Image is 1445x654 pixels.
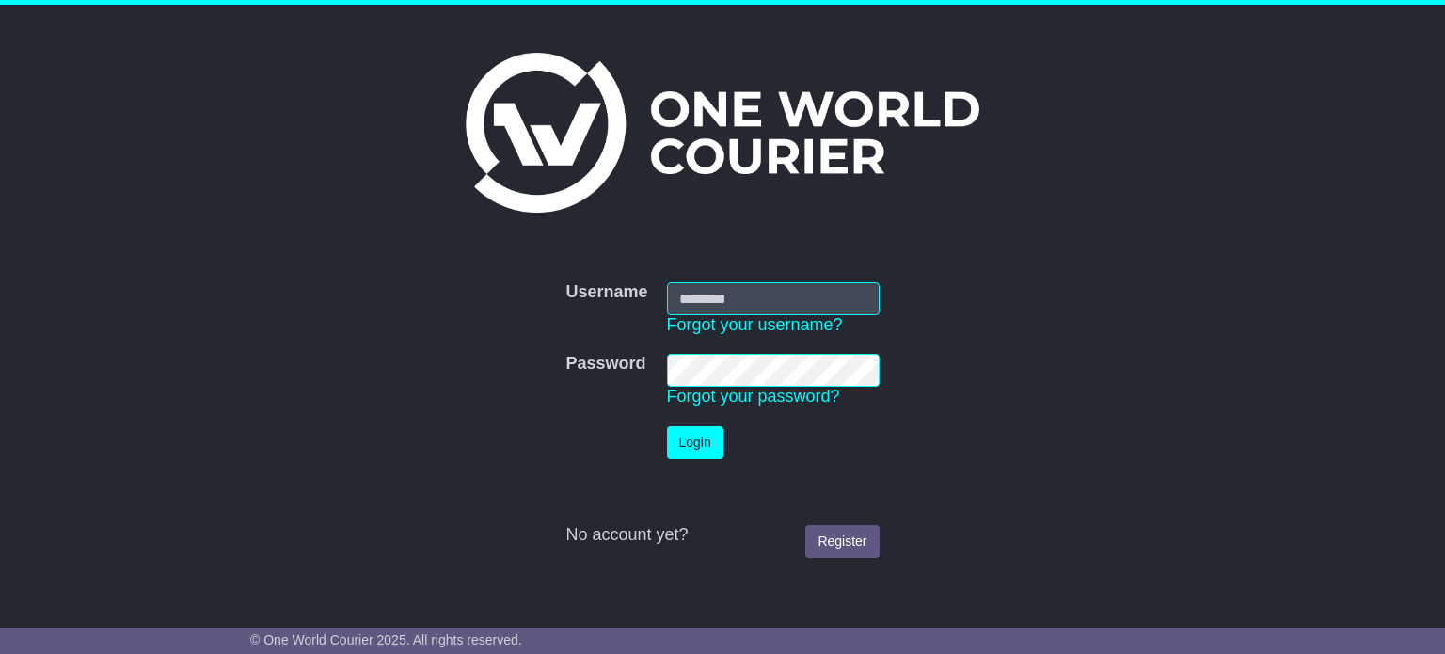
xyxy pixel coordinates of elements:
[565,282,647,303] label: Username
[667,315,843,334] a: Forgot your username?
[667,426,723,459] button: Login
[667,387,840,406] a: Forgot your password?
[250,632,522,647] span: © One World Courier 2025. All rights reserved.
[805,525,879,558] a: Register
[565,525,879,546] div: No account yet?
[466,53,979,213] img: One World
[565,354,645,375] label: Password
